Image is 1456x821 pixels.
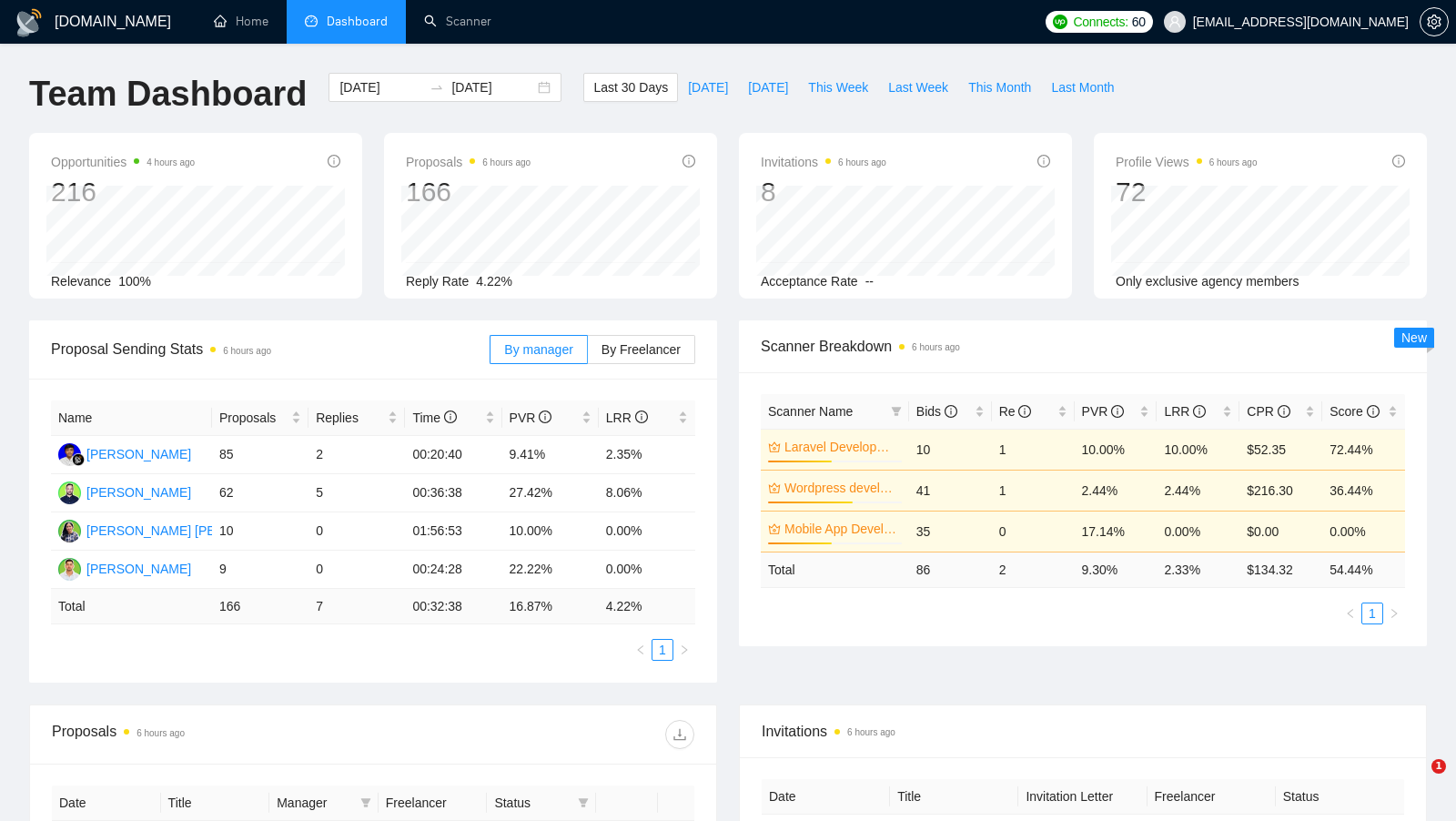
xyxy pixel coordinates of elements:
span: Replies [316,408,384,428]
img: upwork-logo.png [1053,15,1067,29]
a: homeHome [214,14,268,29]
span: 60 [1132,12,1146,32]
a: SK[PERSON_NAME] [58,484,191,499]
th: Freelancer [379,786,488,821]
span: Manager [277,793,353,813]
time: 6 hours ago [136,728,185,738]
button: download [665,720,694,749]
a: Mobile App Developer [784,519,898,539]
span: info-circle [328,155,340,167]
td: 0.00% [1157,511,1239,552]
a: FR[PERSON_NAME] [58,446,191,461]
span: info-circle [682,155,695,167]
span: Reply Rate [406,274,469,289]
input: Start date [339,77,422,97]
td: 166 [212,589,308,624]
td: 9.30 % [1075,552,1158,587]
span: CPR [1247,404,1289,419]
td: 72.44% [1322,429,1405,470]
div: 166 [406,175,531,209]
img: SS [58,520,81,542]
span: Last Month [1051,77,1114,97]
span: Acceptance Rate [761,274,858,289]
button: Last Week [878,73,958,102]
img: SK [58,481,81,504]
a: Laravel Development [784,437,898,457]
span: PVR [510,410,552,425]
td: 2.44% [1075,470,1158,511]
td: 2.33 % [1157,552,1239,587]
span: Bids [916,404,957,419]
span: setting [1421,15,1448,29]
span: Last 30 Days [593,77,668,97]
a: searchScanner [424,14,491,29]
span: dashboard [305,15,318,27]
td: 27.42% [502,474,599,512]
td: 85 [212,436,308,474]
a: Wordpress development [784,478,898,498]
span: 1 [1431,759,1446,774]
a: AC[PERSON_NAME] [58,561,191,575]
span: info-circle [1018,405,1031,418]
span: Invitations [762,720,1404,743]
td: 1 [992,470,1075,511]
span: Relevance [51,274,111,289]
time: 6 hours ago [912,342,960,352]
span: Dashboard [327,14,388,29]
span: info-circle [1367,405,1380,418]
a: 1 [1362,603,1382,623]
span: Last Week [888,77,948,97]
span: crown [768,441,781,453]
span: info-circle [444,410,457,423]
span: Status [494,793,571,813]
span: LRR [1164,404,1206,419]
button: right [1383,603,1405,624]
a: 1 [652,640,672,660]
th: Invitation Letter [1018,779,1147,815]
td: 10 [909,429,992,470]
span: [DATE] [748,77,788,97]
img: logo [15,8,44,37]
span: Re [999,404,1032,419]
td: 9 [212,551,308,589]
td: Total [761,552,909,587]
input: End date [451,77,534,97]
span: Proposals [406,151,531,173]
div: [PERSON_NAME] [PERSON_NAME] [86,521,299,541]
li: Previous Page [630,639,652,661]
td: 5 [308,474,405,512]
time: 4 hours ago [147,157,195,167]
li: Previous Page [1340,603,1361,624]
img: gigradar-bm.png [72,453,85,466]
span: info-circle [1392,155,1405,167]
td: $0.00 [1239,511,1322,552]
td: 17.14% [1075,511,1158,552]
button: Last Month [1041,73,1124,102]
span: This Week [808,77,868,97]
button: right [673,639,695,661]
span: Invitations [761,151,886,173]
li: Next Page [673,639,695,661]
td: Total [51,589,212,624]
span: filter [360,797,371,808]
th: Status [1276,779,1404,815]
span: By manager [504,342,572,357]
span: Profile Views [1116,151,1258,173]
td: 62 [212,474,308,512]
span: info-circle [539,410,551,423]
time: 6 hours ago [1209,157,1258,167]
a: SS[PERSON_NAME] [PERSON_NAME] [58,522,299,537]
td: 00:20:40 [405,436,501,474]
th: Proposals [212,400,308,436]
span: left [1345,608,1356,619]
div: 72 [1116,175,1258,209]
td: 16.87 % [502,589,599,624]
span: 4.22% [476,274,512,289]
td: 8.06% [599,474,695,512]
span: info-circle [1037,155,1050,167]
time: 6 hours ago [847,727,895,737]
td: 10 [212,512,308,551]
button: left [630,639,652,661]
span: 100% [118,274,151,289]
span: Scanner Name [768,404,853,419]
